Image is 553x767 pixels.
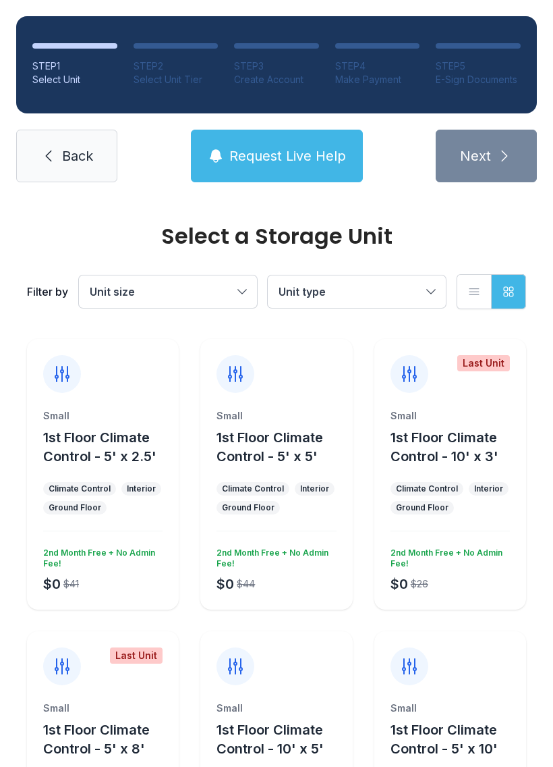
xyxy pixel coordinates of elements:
[43,409,163,423] div: Small
[390,722,498,757] span: 1st Floor Climate Control - 5' x 10'
[32,59,117,73] div: STEP 1
[216,429,323,465] span: 1st Floor Climate Control - 5' x 5'
[279,285,326,298] span: Unit type
[27,226,526,247] div: Select a Storage Unit
[390,429,498,465] span: 1st Floor Climate Control - 10' x 3'
[390,409,510,423] div: Small
[385,542,510,569] div: 2nd Month Free + No Admin Fee!
[216,409,336,423] div: Small
[49,502,101,513] div: Ground Floor
[216,720,347,758] button: 1st Floor Climate Control - 10' x 5'
[49,483,111,494] div: Climate Control
[474,483,503,494] div: Interior
[335,73,420,86] div: Make Payment
[127,483,156,494] div: Interior
[62,147,93,165] span: Back
[335,59,420,73] div: STEP 4
[390,428,521,466] button: 1st Floor Climate Control - 10' x 3'
[396,483,458,494] div: Climate Control
[43,428,173,466] button: 1st Floor Climate Control - 5' x 2.5'
[216,722,324,757] span: 1st Floor Climate Control - 10' x 5'
[268,275,446,308] button: Unit type
[43,575,61,593] div: $0
[436,59,521,73] div: STEP 5
[222,483,284,494] div: Climate Control
[237,577,255,591] div: $44
[43,720,173,758] button: 1st Floor Climate Control - 5' x 8'
[216,575,234,593] div: $0
[211,542,336,569] div: 2nd Month Free + No Admin Fee!
[390,720,521,758] button: 1st Floor Climate Control - 5' x 10'
[460,147,491,165] span: Next
[222,502,274,513] div: Ground Floor
[43,722,150,757] span: 1st Floor Climate Control - 5' x 8'
[234,73,319,86] div: Create Account
[436,73,521,86] div: E-Sign Documents
[63,577,79,591] div: $41
[229,147,346,165] span: Request Live Help
[79,275,257,308] button: Unit size
[43,702,163,715] div: Small
[300,483,329,494] div: Interior
[110,647,163,664] div: Last Unit
[134,59,219,73] div: STEP 2
[216,428,347,466] button: 1st Floor Climate Control - 5' x 5'
[457,355,510,371] div: Last Unit
[216,702,336,715] div: Small
[90,285,135,298] span: Unit size
[390,575,408,593] div: $0
[43,429,156,465] span: 1st Floor Climate Control - 5' x 2.5'
[396,502,448,513] div: Ground Floor
[38,542,163,569] div: 2nd Month Free + No Admin Fee!
[390,702,510,715] div: Small
[32,73,117,86] div: Select Unit
[27,284,68,300] div: Filter by
[411,577,428,591] div: $26
[134,73,219,86] div: Select Unit Tier
[234,59,319,73] div: STEP 3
